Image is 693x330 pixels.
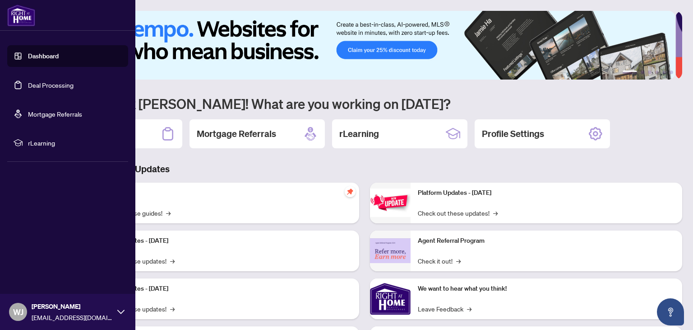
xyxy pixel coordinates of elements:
a: Deal Processing [28,81,74,89]
img: Slide 0 [47,11,675,80]
img: Agent Referral Program [370,238,411,263]
h3: Brokerage & Industry Updates [47,163,682,175]
p: Platform Updates - [DATE] [95,284,352,294]
p: Self-Help [95,188,352,198]
h2: Profile Settings [482,127,544,140]
span: rLearning [28,138,122,148]
span: → [456,256,461,266]
span: WJ [13,306,23,318]
span: → [170,256,175,266]
button: 2 [641,71,644,74]
button: 5 [662,71,666,74]
a: Check it out!→ [418,256,461,266]
img: We want to hear what you think! [370,278,411,319]
h1: Welcome back [PERSON_NAME]! What are you working on [DATE]? [47,95,682,112]
p: Platform Updates - [DATE] [418,188,675,198]
p: Agent Referral Program [418,236,675,246]
span: pushpin [345,186,356,197]
span: → [467,304,471,314]
span: [EMAIL_ADDRESS][DOMAIN_NAME] [32,312,113,322]
button: 6 [670,71,673,74]
a: Mortgage Referrals [28,110,82,118]
button: 4 [655,71,659,74]
button: 1 [623,71,637,74]
img: Platform Updates - June 23, 2025 [370,189,411,217]
button: Open asap [657,298,684,325]
span: → [166,208,171,218]
button: 3 [648,71,651,74]
p: Platform Updates - [DATE] [95,236,352,246]
a: Leave Feedback→ [418,304,471,314]
p: We want to hear what you think! [418,284,675,294]
h2: Mortgage Referrals [197,127,276,140]
img: logo [7,5,35,26]
span: → [493,208,498,218]
a: Dashboard [28,52,59,60]
a: Check out these updates!→ [418,208,498,218]
span: → [170,304,175,314]
h2: rLearning [339,127,379,140]
span: [PERSON_NAME] [32,302,113,311]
